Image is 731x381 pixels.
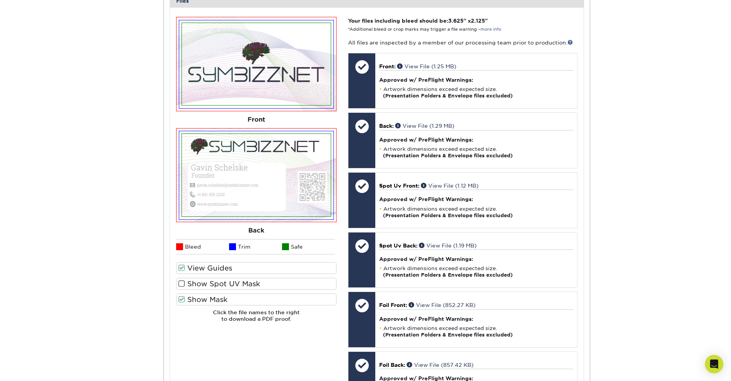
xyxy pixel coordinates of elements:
a: more info [480,27,501,32]
span: Back: [379,123,394,129]
li: Artwork dimensions exceed expected size. [379,206,573,219]
h4: Approved w/ PreFlight Warnings: [379,316,573,322]
strong: (Presentation Folders & Envelope files excluded) [383,153,513,158]
span: 2.125 [471,18,485,24]
h4: Approved w/ PreFlight Warnings: [379,256,573,262]
li: Artwork dimensions exceed expected size. [379,146,573,159]
span: Spot Uv Back: [379,242,417,249]
a: View File (852.27 KB) [409,302,475,308]
li: Safe [282,239,335,254]
div: Back [176,222,337,239]
strong: (Presentation Folders & Envelope files excluded) [383,93,513,99]
small: *Additional bleed or crop marks may trigger a file warning – [348,27,501,32]
span: Spot Uv Front: [379,183,419,189]
span: Foil Back: [379,362,405,368]
strong: (Presentation Folders & Envelope files excluded) [383,332,513,338]
span: 3.625 [448,18,464,24]
a: View File (1.29 MB) [395,123,454,129]
strong: Your files including bleed should be: " x " [348,18,488,24]
strong: (Presentation Folders & Envelope files excluded) [383,213,513,218]
label: Show Mask [176,294,337,305]
h4: Approved w/ PreFlight Warnings: [379,196,573,202]
strong: (Presentation Folders & Envelope files excluded) [383,272,513,278]
li: Bleed [176,239,229,254]
li: Artwork dimensions exceed expected size. [379,325,573,338]
a: View File (857.42 KB) [407,362,474,368]
h6: Click the file names to the right to download a PDF proof. [176,309,337,328]
li: Artwork dimensions exceed expected size. [379,265,573,278]
div: Front [176,111,337,128]
a: View File (1.19 MB) [419,242,477,249]
li: Artwork dimensions exceed expected size. [379,86,573,99]
label: View Guides [176,262,337,274]
span: Front: [379,63,396,69]
span: Foil Front: [379,302,407,308]
h4: Approved w/ PreFlight Warnings: [379,77,573,83]
li: Trim [229,239,282,254]
p: All files are inspected by a member of our processing team prior to production. [348,39,577,46]
a: View File (1.25 MB) [397,63,456,69]
a: View File (1.12 MB) [421,183,479,189]
div: Open Intercom Messenger [705,355,723,373]
iframe: Google Customer Reviews [2,358,65,378]
h4: Approved w/ PreFlight Warnings: [379,137,573,143]
label: Show Spot UV Mask [176,278,337,290]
